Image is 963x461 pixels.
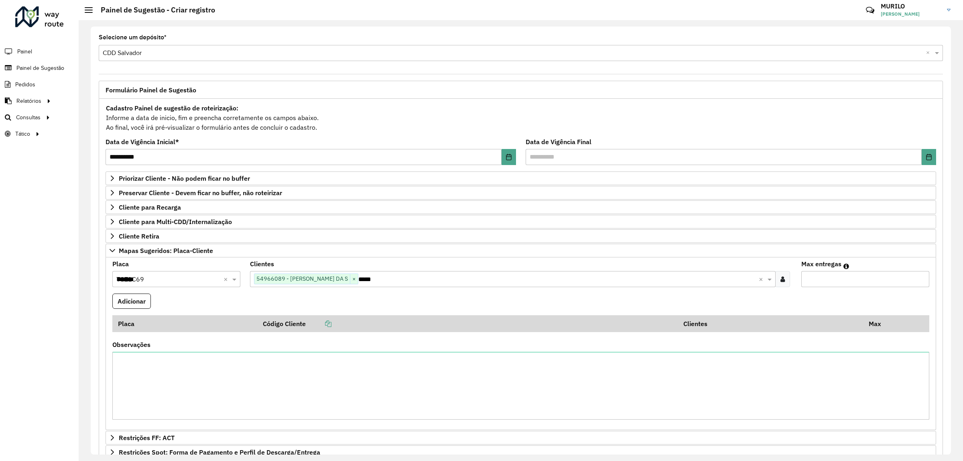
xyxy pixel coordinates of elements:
[16,64,64,72] span: Painel de Sugestão
[223,274,230,284] span: Clear all
[16,97,41,105] span: Relatórios
[106,103,936,133] div: Informe a data de inicio, fim e preencha corretamente os campos abaixo. Ao final, você irá pré-vi...
[119,190,282,196] span: Preservar Cliente - Devem ficar no buffer, não roteirizar
[106,137,179,147] label: Data de Vigência Inicial
[106,229,936,243] a: Cliente Retira
[106,257,936,430] div: Mapas Sugeridos: Placa-Cliente
[106,244,936,257] a: Mapas Sugeridos: Placa-Cliente
[106,200,936,214] a: Cliente para Recarga
[17,47,32,56] span: Painel
[526,137,591,147] label: Data de Vigência Final
[119,434,175,441] span: Restrições FF: ACT
[257,315,678,332] th: Código Cliente
[843,263,849,269] em: Máximo de clientes que serão colocados na mesma rota com os clientes informados
[254,274,350,284] span: 54966089 - [PERSON_NAME] DA S
[106,171,936,185] a: Priorizar Cliente - Não podem ficar no buffer
[119,247,213,254] span: Mapas Sugeridos: Placa-Cliente
[15,130,30,138] span: Tático
[678,315,863,332] th: Clientes
[502,149,516,165] button: Choose Date
[106,87,196,93] span: Formulário Painel de Sugestão
[861,2,879,19] a: Contato Rápido
[801,259,841,269] label: Max entregas
[15,80,35,89] span: Pedidos
[106,186,936,200] a: Preservar Cliente - Devem ficar no buffer, não roteirizar
[106,104,238,112] strong: Cadastro Painel de sugestão de roteirização:
[926,48,933,58] span: Clear all
[106,215,936,228] a: Cliente para Multi-CDD/Internalização
[306,320,331,328] a: Copiar
[922,149,936,165] button: Choose Date
[119,175,250,182] span: Priorizar Cliente - Não podem ficar no buffer
[881,10,941,18] span: [PERSON_NAME]
[93,6,215,14] h2: Painel de Sugestão - Criar registro
[759,274,766,284] span: Clear all
[119,204,181,210] span: Cliente para Recarga
[106,445,936,459] a: Restrições Spot: Forma de Pagamento e Perfil de Descarga/Entrega
[112,315,257,332] th: Placa
[106,431,936,445] a: Restrições FF: ACT
[350,274,358,284] span: ×
[119,233,159,239] span: Cliente Retira
[119,449,320,455] span: Restrições Spot: Forma de Pagamento e Perfil de Descarga/Entrega
[881,2,941,10] h3: MURILO
[119,218,232,225] span: Cliente para Multi-CDD/Internalização
[16,113,41,122] span: Consultas
[112,340,150,349] label: Observações
[112,259,129,269] label: Placa
[863,315,895,332] th: Max
[250,259,274,269] label: Clientes
[99,33,167,42] label: Selecione um depósito
[112,294,151,309] button: Adicionar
